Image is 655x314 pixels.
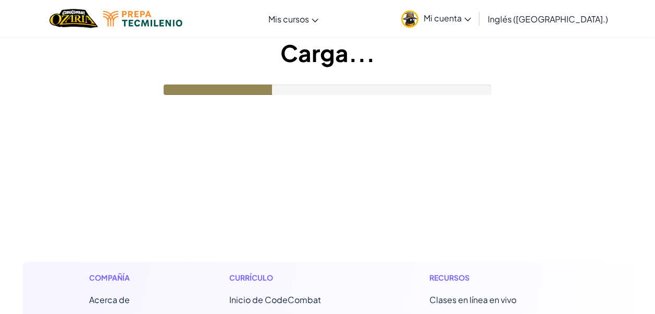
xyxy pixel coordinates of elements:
[483,5,613,33] a: Inglés ([GEOGRAPHIC_DATA].)
[268,14,309,25] span: Mis cursos
[424,13,471,23] span: Mi cuenta
[401,10,418,28] img: avatar
[229,294,321,305] font: Inicio de CodeCombat
[263,5,324,33] a: Mis cursos
[50,8,98,29] img: Hogar
[89,272,155,283] h1: Compañía
[103,11,182,27] img: Logotipo de Tecmilenio
[89,294,130,305] a: Acerca de
[50,8,98,29] a: Logotipo de Ozaria by CodeCombat
[429,294,516,305] a: Clases en línea en vivo
[429,272,566,283] h1: Recursos
[488,14,608,25] span: Inglés ([GEOGRAPHIC_DATA].)
[396,2,476,35] a: Mi cuenta
[229,272,355,283] h1: Currículo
